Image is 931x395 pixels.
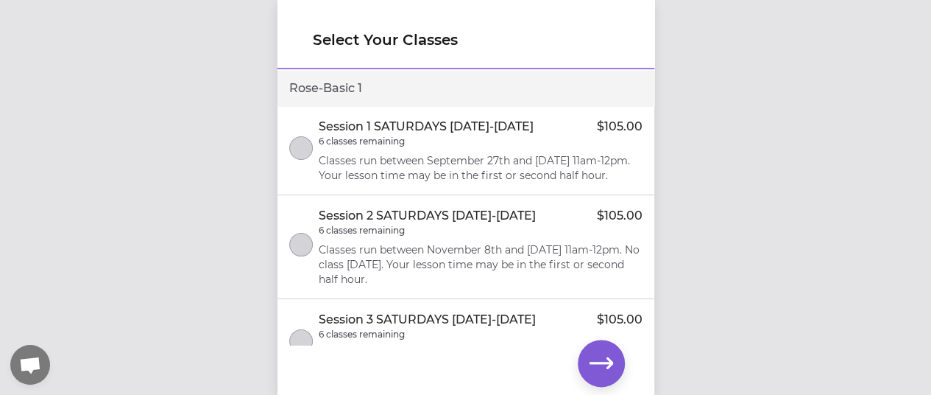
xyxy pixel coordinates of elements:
[319,153,643,183] p: Classes run between September 27th and [DATE] 11am-12pm. Your lesson time may be in the first or ...
[313,29,619,50] h1: Select Your Classes
[289,136,313,160] button: select class
[319,311,536,329] p: Session 3 SATURDAYS [DATE]-[DATE]
[319,225,405,237] p: 6 classes remaining
[319,118,534,136] p: Session 1 SATURDAYS [DATE]-[DATE]
[289,233,313,256] button: select class
[319,207,536,225] p: Session 2 SATURDAYS [DATE]-[DATE]
[597,311,643,329] p: $105.00
[277,71,654,106] div: Rose - Basic 1
[597,207,643,225] p: $105.00
[319,329,405,340] p: 6 classes remaining
[319,242,643,287] p: Classes run between November 8th and [DATE] 11am-12pm. No class [DATE]. Your lesson time may be i...
[10,345,50,385] div: Open chat
[597,118,643,136] p: $105.00
[319,136,405,147] p: 6 classes remaining
[289,329,313,353] button: select class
